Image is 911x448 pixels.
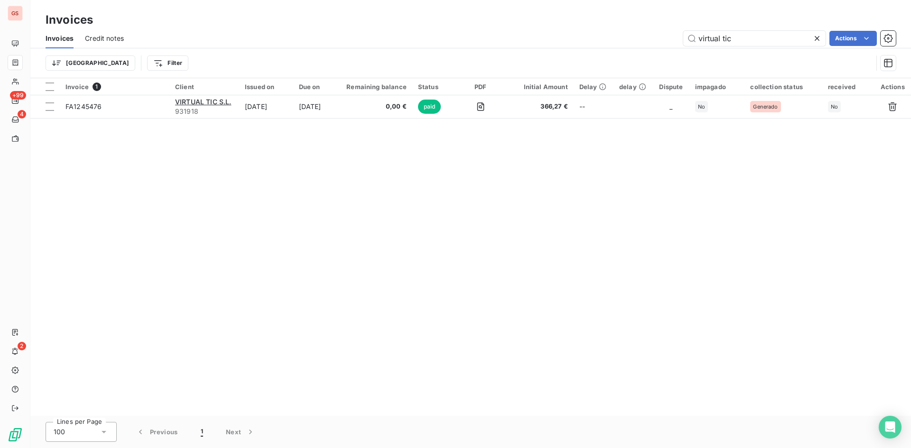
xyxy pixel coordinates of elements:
[46,11,93,28] h3: Invoices
[879,416,902,439] div: Open Intercom Messenger
[344,102,407,111] span: 0,00 €
[299,83,333,91] div: Due on
[175,98,231,106] span: VIRTUAL TIC S.L.
[829,31,877,46] button: Actions
[201,427,203,437] span: 1
[510,102,568,111] span: 366,27 €
[418,100,441,114] span: paid
[695,83,739,91] div: impagado
[753,104,778,110] span: Generado
[85,34,124,43] span: Credit notes
[46,34,74,43] span: Invoices
[10,91,26,100] span: +99
[175,107,233,116] span: 931918
[8,93,22,108] a: +99
[698,104,705,110] span: No
[463,83,499,91] div: PDF
[293,95,339,118] td: [DATE]
[8,427,23,442] img: Logo LeanPay
[510,83,568,91] div: Initial Amount
[683,31,826,46] input: Search
[46,55,135,71] button: [GEOGRAPHIC_DATA]
[189,422,214,442] button: 1
[750,83,817,91] div: collection status
[619,83,647,91] div: delay
[828,83,869,91] div: received
[659,83,683,91] div: Dispute
[8,6,23,21] div: GS
[239,95,293,118] td: [DATE]
[574,95,614,118] td: --
[65,83,89,91] span: Invoice
[418,83,451,91] div: Status
[65,102,102,110] span: FA1245476
[175,83,233,91] div: Client
[831,104,838,110] span: No
[344,83,407,91] div: Remaining balance
[147,55,188,71] button: Filter
[214,422,267,442] button: Next
[93,82,101,91] span: 1
[669,102,672,110] span: _
[124,422,189,442] button: Previous
[245,83,288,91] div: Issued on
[18,110,26,119] span: 4
[880,83,905,91] div: Actions
[18,342,26,350] span: 2
[579,83,608,91] div: Delay
[54,427,65,437] span: 100
[8,112,22,127] a: 4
